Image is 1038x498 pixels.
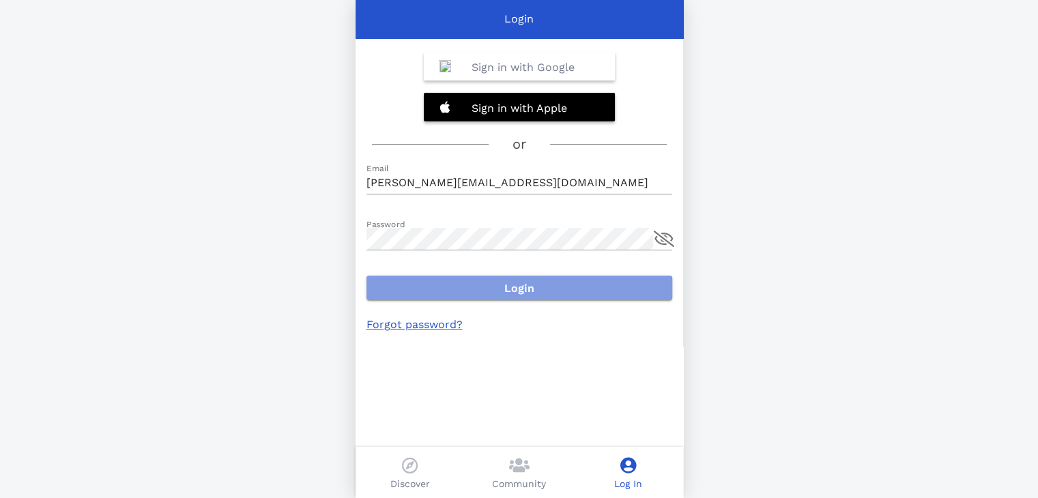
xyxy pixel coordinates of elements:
p: Community [492,477,546,491]
a: Forgot password? [366,318,463,331]
img: 20201228132320%21Apple_logo_white.svg [439,101,451,113]
p: Login [504,11,534,27]
p: Log In [614,477,642,491]
img: Google_%22G%22_Logo.svg [439,60,451,72]
b: Sign in with Google [472,61,575,74]
button: Login [366,276,672,300]
b: Sign in with Apple [472,102,567,115]
span: Login [377,282,661,295]
h3: or [513,134,526,155]
button: append icon [654,231,674,247]
p: Discover [390,477,430,491]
